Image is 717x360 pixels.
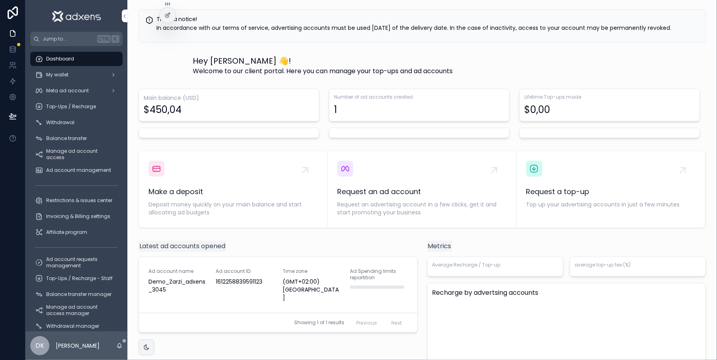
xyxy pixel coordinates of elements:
[283,278,340,302] div: (GMT+02:00) [GEOGRAPHIC_DATA]
[148,278,206,294] div: Demo_Zarzi_adxens_3045
[46,135,87,142] span: Balance transfer
[43,36,94,42] span: Jump to...
[294,319,344,326] span: Showing 1 of 1 results
[524,94,695,100] span: Lifetime Top-ups made
[30,131,123,146] a: Balance transfer
[156,23,699,33] div: In accordance with our terms of service, advertising accounts must be used within 07 days of the ...
[46,323,99,329] span: Withdrawal manager
[334,94,504,100] span: Number of ad accounts created
[30,99,123,114] a: Top-Ups / Recharge
[25,46,127,331] div: scrollable content
[30,32,123,46] button: Jump to...CtrlK
[46,291,111,298] span: Balance transfer manager
[193,66,453,76] span: Welcome to our client portal. Here you can manage your top-ups and ad accounts
[46,72,68,78] span: My wallet
[432,262,558,268] span: Average Recharge / Top-up
[30,255,123,270] a: Ad account requests management
[283,268,340,274] span: Time zone
[193,55,453,66] h1: Hey [PERSON_NAME] 👋!
[427,241,452,252] code: Metrics
[139,257,417,313] a: Ad account nameDemo_Zarzi_adxens_3045Ad account ID1612258839591123Time zone(GMT+02:00) [GEOGRAPHI...
[156,16,699,22] h5: This is a notice!
[526,200,696,208] span: Top up your advertising accounts in just a few minutes
[148,186,318,197] span: Make a deposit
[30,225,123,239] a: Affiliate program
[334,103,337,116] div: 1
[148,268,206,274] span: Ad account name
[328,151,516,228] a: Request an ad accountRequest an advertising account in a few clicks, get it and start promoting y...
[56,342,100,350] p: [PERSON_NAME]
[30,287,123,302] a: Balance transfer manager
[46,148,115,161] span: Manage ad account access
[30,163,123,177] a: Ad account management
[46,213,110,220] span: Invoicing & Billing settings
[112,36,119,42] span: K
[156,23,699,33] p: In accordance with our terms of service, advertising accounts must be used [DATE] of the delivery...
[46,197,112,204] span: Restrictions & issues center
[144,103,182,116] div: $450,04
[46,229,87,235] span: Affiliate program
[30,84,123,98] a: Meta ad account
[97,35,111,43] span: Ctrl
[30,68,123,82] a: My wallet
[526,186,696,197] span: Request a top-up
[35,341,44,350] span: DK
[30,147,123,162] a: Manage ad account access
[139,241,226,252] code: Latest ad accounts opened
[46,119,74,126] span: Withdrawal
[30,319,123,333] a: Withdrawal manager
[30,209,123,224] a: Invoicing & Billing settings
[337,186,506,197] span: Request an ad account
[52,10,101,22] img: App logo
[30,193,123,208] a: Restrictions & issues center
[46,56,74,62] span: Dashboard
[46,304,115,317] span: Manage ad account access manager
[144,94,314,102] h3: Main balance (USD)
[46,167,111,173] span: Ad account management
[517,151,705,228] a: Request a top-upTop up your advertising accounts in just a few minutes
[30,52,123,66] a: Dashboard
[46,275,113,282] span: Top-Ups / Recharge - Staff
[575,262,701,268] span: average top-up fee (%)
[46,88,89,94] span: Meta ad account
[337,200,506,216] span: Request an advertising account in a few clicks, get it and start promoting your business
[46,103,96,110] span: Top-Ups / Recharge
[216,278,274,286] div: 1612258839591123
[432,288,701,298] span: Recharge by advertsing accounts
[30,271,123,286] a: Top-Ups / Recharge - Staff
[350,268,408,281] span: Ad Spending limits repartition
[46,256,115,269] span: Ad account requests management
[139,151,328,228] a: Make a depositDeposit money quickly on your main balance and start allocating ad budgets
[30,115,123,130] a: Withdrawal
[216,268,274,274] span: Ad account ID
[524,103,550,116] div: $0,00
[148,200,318,216] span: Deposit money quickly on your main balance and start allocating ad budgets
[30,303,123,317] a: Manage ad account access manager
